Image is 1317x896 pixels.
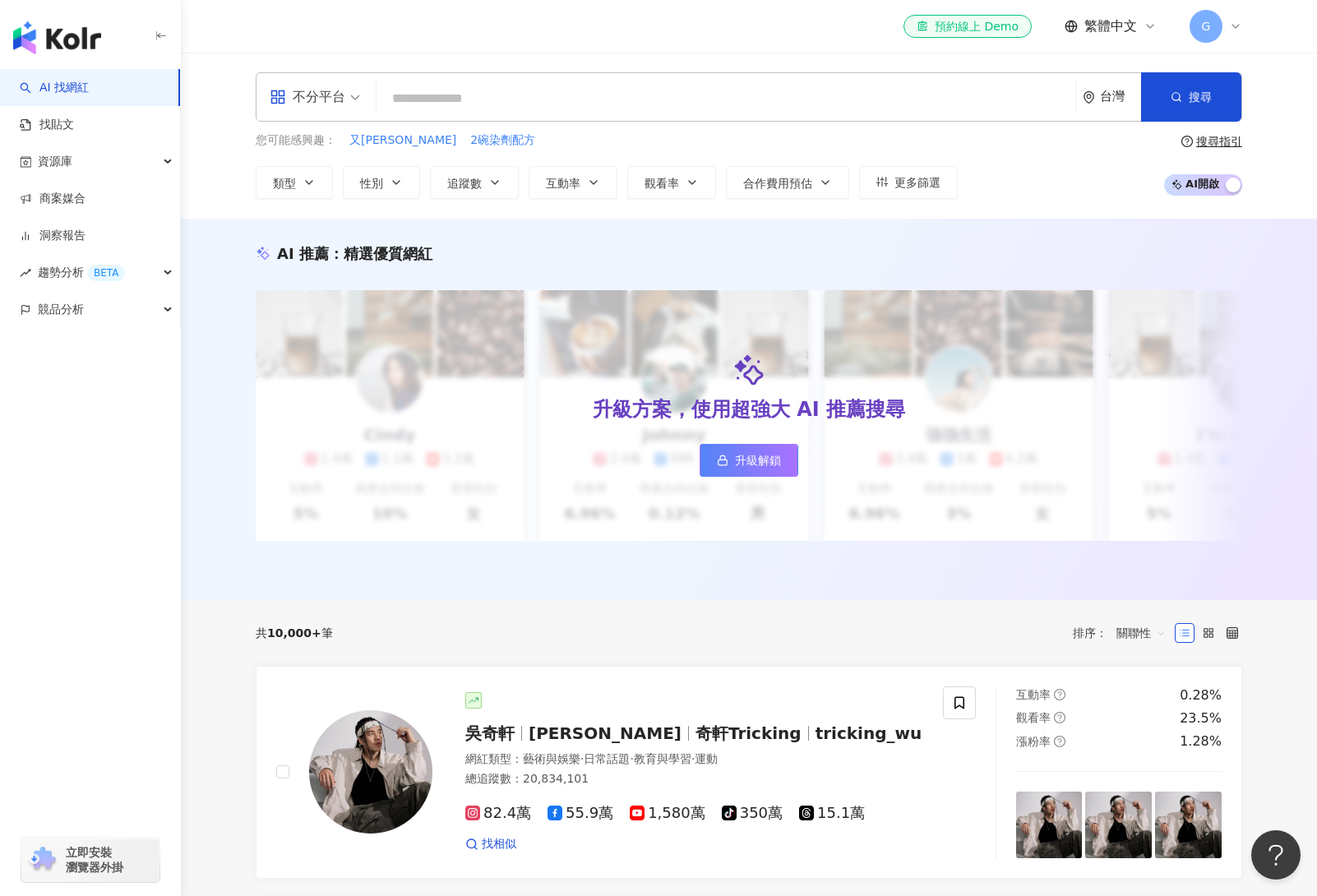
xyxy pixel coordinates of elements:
[894,176,940,189] span: 更多篩選
[546,177,580,190] span: 互動率
[20,228,85,244] a: 洞察報告
[1083,91,1095,104] span: environment
[26,847,58,873] img: chrome extension
[695,752,718,765] span: 運動
[529,723,682,743] span: [PERSON_NAME]
[580,752,584,765] span: ·
[691,752,695,765] span: ·
[277,243,432,264] div: AI 推薦 ：
[469,132,536,150] button: 2碗染劑配方
[465,805,531,822] span: 82.4萬
[593,396,905,424] div: 升級方案，使用超強大 AI 推薦搜尋
[21,838,159,882] a: chrome extension立即安裝 瀏覽器外掛
[584,752,630,765] span: 日常話題
[816,723,922,743] span: tricking_wu
[859,166,958,199] button: 更多篩選
[360,177,383,190] span: 性別
[903,15,1032,38] a: 預約線上 Demo
[1073,620,1175,646] div: 排序：
[38,143,72,180] span: 資源庫
[270,89,286,105] span: appstore
[1189,90,1212,104] span: 搜尋
[1054,712,1065,723] span: question-circle
[309,710,432,834] img: KOL Avatar
[273,177,296,190] span: 類型
[743,177,812,190] span: 合作費用預估
[447,177,482,190] span: 追蹤數
[529,166,617,199] button: 互動率
[344,245,432,262] span: 精選優質網紅
[267,626,321,640] span: 10,000+
[38,254,125,291] span: 趨勢分析
[1016,735,1051,748] span: 漲粉率
[1016,792,1083,858] img: post-image
[470,132,535,149] span: 2碗染劑配方
[917,18,1019,35] div: 預約線上 Demo
[349,132,457,150] button: 又[PERSON_NAME]
[343,166,420,199] button: 性別
[20,191,85,207] a: 商案媒合
[256,132,336,149] span: 您可能感興趣：
[1085,792,1152,858] img: post-image
[465,723,515,743] span: 吳奇軒
[256,666,1242,879] a: KOL Avatar吳奇軒[PERSON_NAME]奇軒Trickingtricking_wu網紅類型：藝術與娛樂·日常話題·教育與學習·運動總追蹤數：20,834,10182.4萬55.9萬1...
[1141,72,1241,122] button: 搜尋
[256,626,333,640] div: 共 筆
[700,444,798,477] a: 升級解鎖
[630,805,705,822] span: 1,580萬
[548,805,613,822] span: 55.9萬
[1202,17,1211,35] span: G
[634,752,691,765] span: 教育與學習
[482,836,516,852] span: 找相似
[349,132,456,149] span: 又[PERSON_NAME]
[465,771,923,787] div: 總追蹤數 ： 20,834,101
[13,21,101,54] img: logo
[1155,792,1222,858] img: post-image
[1181,136,1193,147] span: question-circle
[465,836,516,852] a: 找相似
[627,166,716,199] button: 觀看率
[270,84,345,110] div: 不分平台
[1016,711,1051,724] span: 觀看率
[1180,732,1222,751] div: 1.28%
[630,752,633,765] span: ·
[1180,709,1222,727] div: 23.5%
[695,723,802,743] span: 奇軒Tricking
[1016,688,1051,701] span: 互動率
[726,166,849,199] button: 合作費用預估
[430,166,519,199] button: 追蹤數
[1251,830,1301,880] iframe: Help Scout Beacon - Open
[523,752,580,765] span: 藝術與娛樂
[38,291,84,328] span: 競品分析
[1180,686,1222,704] div: 0.28%
[722,805,783,822] span: 350萬
[1084,17,1137,35] span: 繁體中文
[1196,135,1242,148] div: 搜尋指引
[465,751,923,768] div: 網紅類型 ：
[1116,620,1166,646] span: 關聯性
[1100,90,1141,104] div: 台灣
[799,805,865,822] span: 15.1萬
[645,177,679,190] span: 觀看率
[20,267,31,279] span: rise
[20,80,89,96] a: searchAI 找網紅
[735,454,781,467] span: 升級解鎖
[1054,689,1065,700] span: question-circle
[66,845,123,875] span: 立即安裝 瀏覽器外掛
[20,117,74,133] a: 找貼文
[1054,736,1065,747] span: question-circle
[87,265,125,281] div: BETA
[256,166,333,199] button: 類型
